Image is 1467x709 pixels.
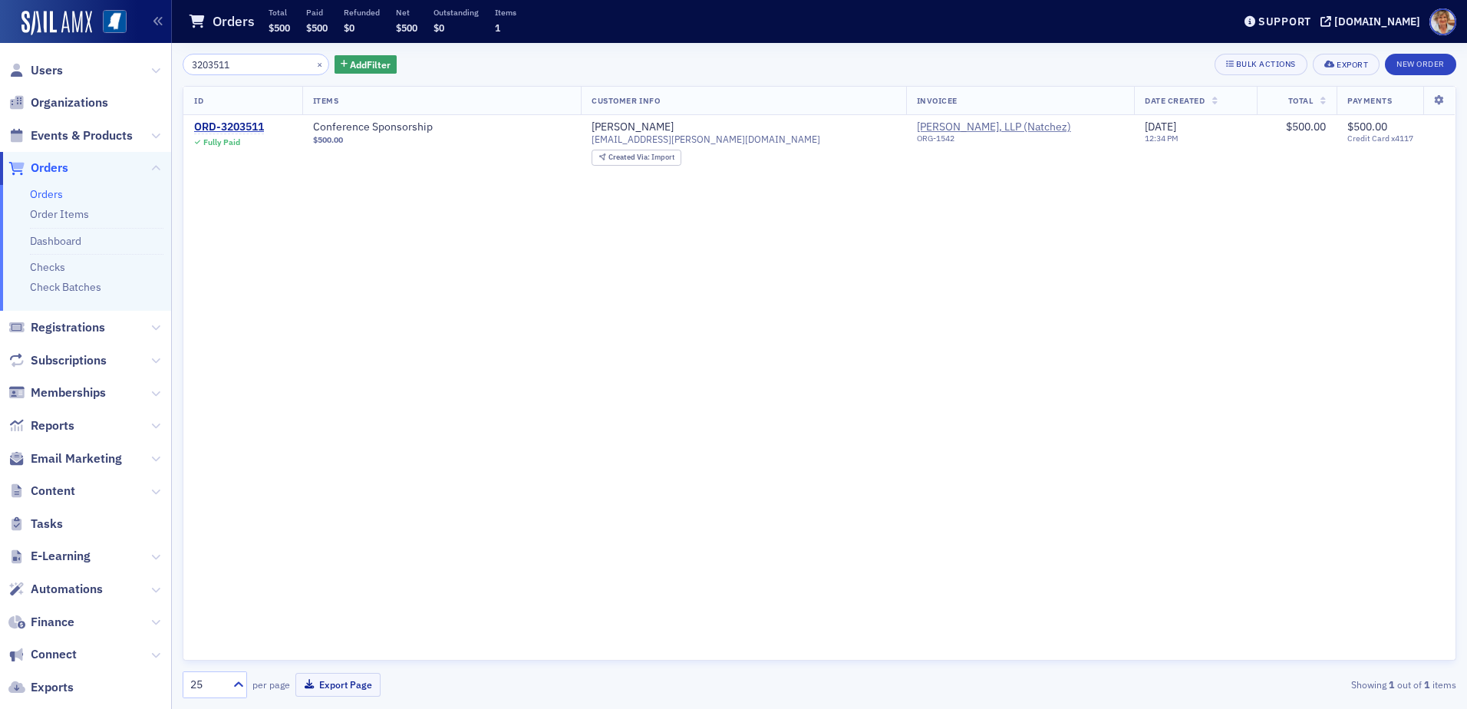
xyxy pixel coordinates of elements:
[8,646,77,663] a: Connect
[1429,8,1456,35] span: Profile
[1347,120,1387,134] span: $500.00
[1386,678,1397,691] strong: 1
[434,7,479,18] p: Outstanding
[306,7,328,18] p: Paid
[495,21,500,34] span: 1
[8,62,63,79] a: Users
[194,120,264,134] a: ORD-3203511
[8,614,74,631] a: Finance
[1288,95,1314,106] span: Total
[335,55,397,74] button: AddFilter
[917,120,1071,134] span: Silas Simmons, LLP (Natchez)
[31,679,74,696] span: Exports
[8,319,105,336] a: Registrations
[1286,120,1326,134] span: $500.00
[8,94,108,111] a: Organizations
[183,54,329,75] input: Search…
[313,95,339,106] span: Items
[8,483,75,500] a: Content
[1215,54,1307,75] button: Bulk Actions
[350,58,391,71] span: Add Filter
[917,120,1123,150] span: Silas Simmons, LLP (Natchez)
[31,417,74,434] span: Reports
[8,352,107,369] a: Subscriptions
[8,450,122,467] a: Email Marketing
[396,7,417,18] p: Net
[30,260,65,274] a: Checks
[1347,134,1445,143] span: Credit Card x4117
[495,7,516,18] p: Items
[917,95,958,106] span: Invoicee
[31,319,105,336] span: Registrations
[21,11,92,35] img: SailAMX
[1313,54,1380,75] button: Export
[8,679,74,696] a: Exports
[8,127,133,144] a: Events & Products
[592,95,660,106] span: Customer Info
[8,516,63,533] a: Tasks
[1320,16,1426,27] button: [DOMAIN_NAME]
[1337,61,1368,69] div: Export
[103,10,127,34] img: SailAMX
[269,21,290,34] span: $500
[1347,95,1392,106] span: Payments
[30,234,81,248] a: Dashboard
[31,352,107,369] span: Subscriptions
[190,677,224,693] div: 25
[8,581,103,598] a: Automations
[313,135,343,145] span: $500.00
[252,678,290,691] label: per page
[31,127,133,144] span: Events & Products
[306,21,328,34] span: $500
[295,673,381,697] button: Export Page
[608,152,651,162] span: Created Via :
[269,7,290,18] p: Total
[1258,15,1311,28] div: Support
[917,120,1071,134] a: [PERSON_NAME], LLP (Natchez)
[592,150,681,166] div: Created Via: Import
[92,10,127,36] a: View Homepage
[1145,120,1176,134] span: [DATE]
[31,384,106,401] span: Memberships
[213,12,255,31] h1: Orders
[344,7,380,18] p: Refunded
[1145,95,1205,106] span: Date Created
[1236,60,1296,68] div: Bulk Actions
[8,384,106,401] a: Memberships
[8,548,91,565] a: E-Learning
[8,160,68,176] a: Orders
[31,483,75,500] span: Content
[1422,678,1432,691] strong: 1
[1334,15,1420,28] div: [DOMAIN_NAME]
[31,581,103,598] span: Automations
[31,94,108,111] span: Organizations
[31,646,77,663] span: Connect
[31,160,68,176] span: Orders
[1145,133,1179,143] time: 12:34 PM
[8,417,74,434] a: Reports
[30,207,89,221] a: Order Items
[203,137,240,147] div: Fully Paid
[31,450,122,467] span: Email Marketing
[1385,54,1456,75] button: New Order
[31,62,63,79] span: Users
[396,21,417,34] span: $500
[31,516,63,533] span: Tasks
[592,120,674,134] a: [PERSON_NAME]
[30,280,101,294] a: Check Batches
[194,95,203,106] span: ID
[608,153,674,162] div: Import
[31,614,74,631] span: Finance
[1043,678,1456,691] div: Showing out of items
[313,120,506,134] span: Conference Sponsorship
[31,548,91,565] span: E-Learning
[1385,56,1456,70] a: New Order
[434,21,444,34] span: $0
[917,134,1071,149] div: ORG-1542
[313,57,327,71] button: ×
[344,21,354,34] span: $0
[30,187,63,201] a: Orders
